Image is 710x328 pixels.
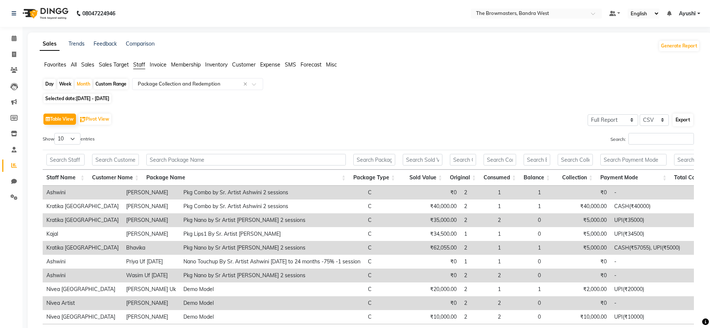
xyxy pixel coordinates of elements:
[568,227,610,241] td: ₹5,000.00
[99,61,129,68] span: Sales Target
[180,227,364,241] td: Pkg Lips1 By Sr. Artist [PERSON_NAME]
[180,310,364,324] td: Demo Model
[524,154,550,165] input: Search Balance
[180,186,364,199] td: Pkg Combo by Sr. Artist Ashwini 2 sessions
[146,154,346,165] input: Search Package Name
[43,310,122,324] td: Nivea [GEOGRAPHIC_DATA]
[610,255,684,269] td: -
[301,61,322,68] span: Forecast
[414,255,460,269] td: ₹0
[460,282,494,296] td: 2
[610,296,684,310] td: -
[180,296,364,310] td: Demo Model
[568,282,610,296] td: ₹2,000.00
[610,227,684,241] td: UPI(₹34500)
[494,241,534,255] td: 1
[180,199,364,213] td: Pkg Combo by Sr. Artist Ashwini 2 sessions
[364,255,414,269] td: C
[460,186,494,199] td: 2
[450,154,476,165] input: Search Original
[122,227,180,241] td: [PERSON_NAME]
[82,3,115,24] b: 08047224946
[71,61,77,68] span: All
[122,310,180,324] td: [PERSON_NAME]
[494,310,534,324] td: 2
[597,170,670,186] th: Payment Mode: activate to sort column ascending
[43,255,122,269] td: Ashwini
[494,199,534,213] td: 1
[43,79,56,89] div: Day
[76,96,109,101] span: [DATE] - [DATE]
[673,114,693,126] button: Export
[568,241,610,255] td: ₹5,000.00
[122,199,180,213] td: [PERSON_NAME]
[494,213,534,227] td: 2
[414,269,460,282] td: ₹0
[81,61,94,68] span: Sales
[610,269,684,282] td: -
[122,296,180,310] td: [PERSON_NAME]
[494,282,534,296] td: 1
[364,213,414,227] td: C
[610,199,684,213] td: CASH(₹40000)
[353,154,395,165] input: Search Package Type
[460,241,494,255] td: 2
[568,199,610,213] td: ₹40,000.00
[414,227,460,241] td: ₹34,500.00
[43,296,122,310] td: Nivea Artist
[75,79,92,89] div: Month
[43,227,122,241] td: Kajal
[126,40,155,47] a: Comparison
[414,310,460,324] td: ₹10,000.00
[180,282,364,296] td: Demo Model
[364,269,414,282] td: C
[679,10,696,18] span: Ayushi
[80,117,86,123] img: pivot.png
[78,114,111,125] button: Pivot View
[180,255,364,269] td: Nano Touchup By Sr. Artist Ashwini [DATE] to 24 months -75% -1 session
[43,241,122,255] td: Kratika [GEOGRAPHIC_DATA]
[534,241,568,255] td: 1
[484,154,516,165] input: Search Consumed
[610,282,684,296] td: UPI(₹20000)
[534,186,568,199] td: 1
[460,310,494,324] td: 2
[364,296,414,310] td: C
[205,61,228,68] span: Inventory
[460,296,494,310] td: 2
[399,170,446,186] th: Sold Value: activate to sort column ascending
[122,282,180,296] td: [PERSON_NAME] Uk
[403,154,442,165] input: Search Sold Value
[68,40,85,47] a: Trends
[364,199,414,213] td: C
[243,80,250,88] span: Clear all
[558,154,593,165] input: Search Collection
[460,199,494,213] td: 2
[122,186,180,199] td: [PERSON_NAME]
[326,61,337,68] span: Misc
[568,296,610,310] td: ₹0
[520,170,554,186] th: Balance: activate to sort column ascending
[568,186,610,199] td: ₹0
[88,170,143,186] th: Customer Name: activate to sort column ascending
[494,255,534,269] td: 1
[43,133,95,145] label: Show entries
[534,310,568,324] td: 0
[171,61,201,68] span: Membership
[534,269,568,282] td: 0
[43,199,122,213] td: Kratika [GEOGRAPHIC_DATA]
[364,186,414,199] td: C
[92,154,139,165] input: Search Customer Name
[494,269,534,282] td: 2
[46,154,85,165] input: Search Staff Name
[414,213,460,227] td: ₹35,000.00
[43,269,122,282] td: Ashwini
[122,213,180,227] td: [PERSON_NAME]
[534,282,568,296] td: 1
[180,213,364,227] td: Pkg Nano by Sr Artist [PERSON_NAME] 2 sessions
[460,227,494,241] td: 1
[610,213,684,227] td: UPI(₹35000)
[122,241,180,255] td: Bhavika
[414,282,460,296] td: ₹20,000.00
[122,255,180,269] td: Priya Uf [DATE]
